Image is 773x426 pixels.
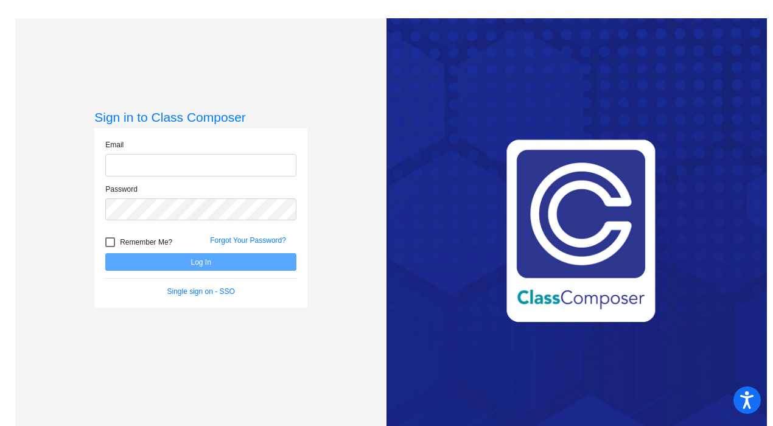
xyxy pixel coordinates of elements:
label: Email [105,139,124,150]
span: Remember Me? [120,235,172,250]
button: Log In [105,253,296,271]
h3: Sign in to Class Composer [94,110,307,125]
a: Forgot Your Password? [210,236,286,245]
label: Password [105,184,138,195]
a: Single sign on - SSO [167,287,235,296]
